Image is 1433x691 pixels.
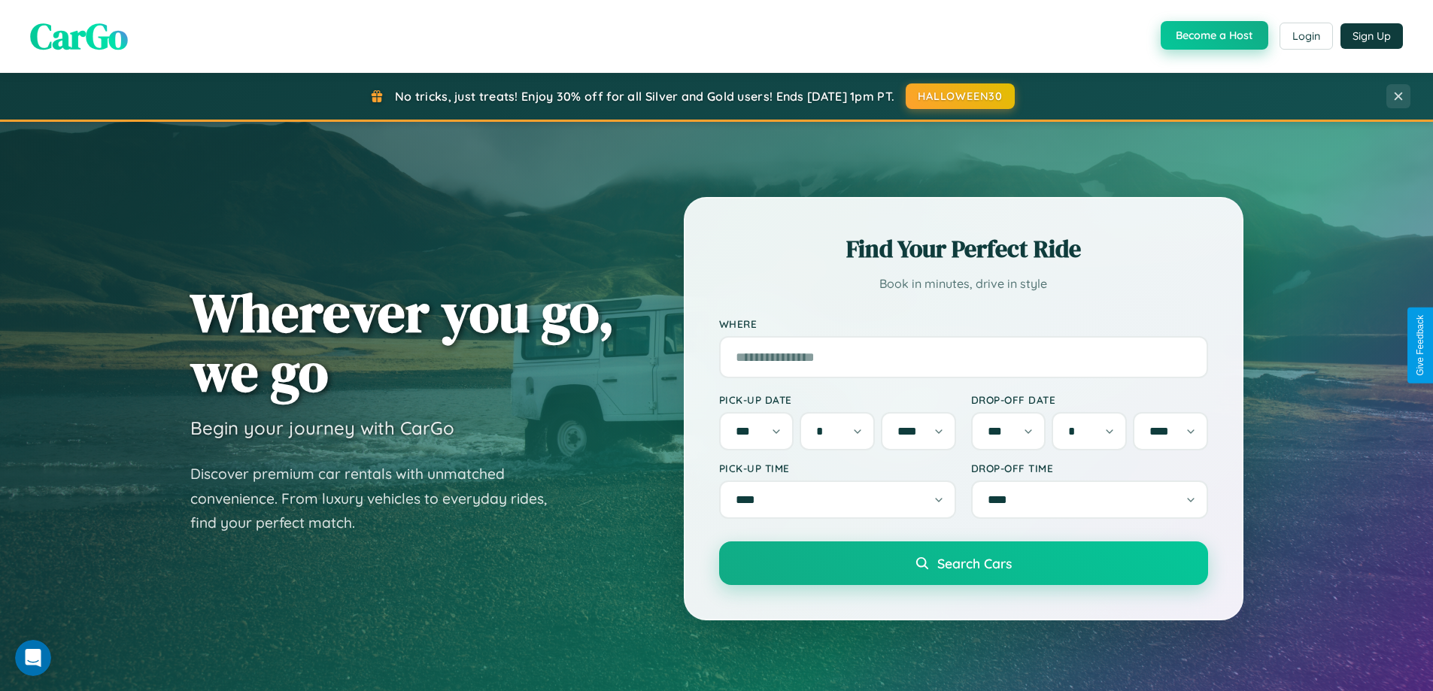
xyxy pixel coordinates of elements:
label: Where [719,317,1208,330]
span: CarGo [30,11,128,61]
label: Drop-off Date [971,393,1208,406]
label: Pick-up Date [719,393,956,406]
span: No tricks, just treats! Enjoy 30% off for all Silver and Gold users! Ends [DATE] 1pm PT. [395,89,894,104]
label: Pick-up Time [719,462,956,474]
p: Discover premium car rentals with unmatched convenience. From luxury vehicles to everyday rides, ... [190,462,566,535]
button: Search Cars [719,541,1208,585]
span: Search Cars [937,555,1012,571]
button: Login [1280,23,1333,50]
h1: Wherever you go, we go [190,283,615,402]
iframe: Intercom live chat [15,640,51,676]
p: Book in minutes, drive in style [719,273,1208,295]
h2: Find Your Perfect Ride [719,232,1208,265]
h3: Begin your journey with CarGo [190,417,454,439]
button: HALLOWEEN30 [906,83,1015,109]
div: Give Feedback [1415,315,1425,376]
label: Drop-off Time [971,462,1208,474]
button: Become a Host [1161,21,1268,50]
button: Sign Up [1340,23,1403,49]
